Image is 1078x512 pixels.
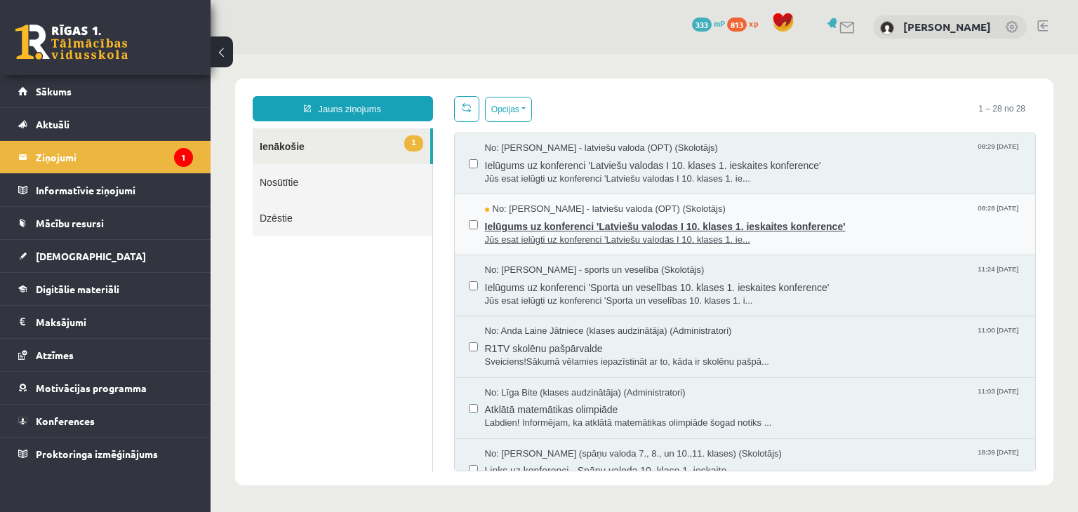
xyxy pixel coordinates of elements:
span: Jūs esat ielūgti uz konferenci 'Latviešu valodas I 10. klases 1. ie... [274,180,811,193]
a: [DEMOGRAPHIC_DATA] [18,240,193,272]
a: Maksājumi [18,306,193,338]
span: Links uz konferenci - Spāņu valoda 10. klase 1. ieskaite [274,406,811,424]
a: Dzēstie [42,146,222,182]
span: Aktuāli [36,118,69,130]
span: Digitālie materiāli [36,283,119,295]
span: Proktoringa izmēģinājums [36,447,158,460]
a: No: Anda Laine Jātniece (klases audzinātāja) (Administratori) 11:00 [DATE] R1TV skolēnu pašpārval... [274,271,811,314]
a: 1Ienākošie [42,74,220,110]
legend: Maksājumi [36,306,193,338]
img: Emīlija Zelča [880,21,894,35]
span: 1 – 28 no 28 [757,42,825,67]
a: 813 xp [727,18,765,29]
a: Rīgas 1. Tālmācības vidusskola [15,25,128,60]
span: No: [PERSON_NAME] (spāņu valoda 7., 8., un 10.,11. klases) (Skolotājs) [274,393,571,407]
a: [PERSON_NAME] [903,20,991,34]
span: 08:29 [DATE] [764,88,811,98]
span: Ielūgums uz konferenci 'Latviešu valodas I 10. klases 1. ieskaites konference' [274,101,811,119]
span: 1 [194,81,212,97]
i: 1 [174,148,193,167]
span: No: Anda Laine Jātniece (klases audzinātāja) (Administratori) [274,271,521,284]
span: Sveiciens!Sākumā vēlamies iepazīstināt ar to, kāda ir skolēnu pašpā... [274,302,811,315]
button: Opcijas [274,43,321,68]
span: 11:03 [DATE] [764,332,811,343]
span: No: [PERSON_NAME] - latviešu valoda (OPT) (Skolotājs) [274,88,507,101]
span: 08:28 [DATE] [764,149,811,159]
a: No: [PERSON_NAME] (spāņu valoda 7., 8., un 10.,11. klases) (Skolotājs) 18:39 [DATE] Links uz konf... [274,393,811,437]
span: No: [PERSON_NAME] - sports un veselība (Skolotājs) [274,210,494,223]
span: No: [PERSON_NAME] - latviešu valoda (OPT) (Skolotājs) [274,149,515,162]
span: [DEMOGRAPHIC_DATA] [36,250,146,262]
span: Mācību resursi [36,217,104,229]
span: 18:39 [DATE] [764,393,811,404]
span: Konferences [36,415,95,427]
span: R1TV skolēnu pašpārvalde [274,284,811,302]
span: 11:00 [DATE] [764,271,811,281]
span: No: Līga Bite (klases audzinātāja) (Administratori) [274,332,475,346]
a: Atzīmes [18,339,193,371]
a: Mācību resursi [18,207,193,239]
span: Atklātā matemātikas olimpiāde [274,345,811,363]
a: Aktuāli [18,108,193,140]
a: Jauns ziņojums [42,42,222,67]
a: Motivācijas programma [18,372,193,404]
a: Digitālie materiāli [18,273,193,305]
a: Informatīvie ziņojumi [18,174,193,206]
a: No: [PERSON_NAME] - latviešu valoda (OPT) (Skolotājs) 08:29 [DATE] Ielūgums uz konferenci 'Latvie... [274,88,811,131]
a: No: [PERSON_NAME] - latviešu valoda (OPT) (Skolotājs) 08:28 [DATE] Ielūgums uz konferenci 'Latvie... [274,149,811,192]
span: 813 [727,18,747,32]
span: mP [714,18,725,29]
span: Atzīmes [36,349,74,361]
span: Sākums [36,85,72,97]
span: Labdien! Informējam, ka atklātā matemātikas olimpiāde šogad notiks ... [274,363,811,376]
a: Ziņojumi1 [18,141,193,173]
a: Proktoringa izmēģinājums [18,438,193,470]
span: 11:24 [DATE] [764,210,811,220]
a: No: Līga Bite (klases audzinātāja) (Administratori) 11:03 [DATE] Atklātā matemātikas olimpiāde La... [274,332,811,376]
span: Jūs esat ielūgti uz konferenci 'Sporta un veselības 10. klases 1. i... [274,241,811,254]
a: 333 mP [692,18,725,29]
legend: Ziņojumi [36,141,193,173]
span: xp [749,18,758,29]
legend: Informatīvie ziņojumi [36,174,193,206]
span: Ielūgums uz konferenci 'Sporta un veselības 10. klases 1. ieskaites konference' [274,223,811,241]
span: Ielūgums uz konferenci 'Latviešu valodas I 10. klases 1. ieskaites konference' [274,162,811,180]
a: Konferences [18,405,193,437]
a: Sākums [18,75,193,107]
span: Jūs esat ielūgti uz konferenci 'Latviešu valodas I 10. klases 1. ie... [274,119,811,132]
a: No: [PERSON_NAME] - sports un veselība (Skolotājs) 11:24 [DATE] Ielūgums uz konferenci 'Sporta un... [274,210,811,253]
a: Nosūtītie [42,110,222,146]
span: 333 [692,18,712,32]
span: Motivācijas programma [36,382,147,394]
